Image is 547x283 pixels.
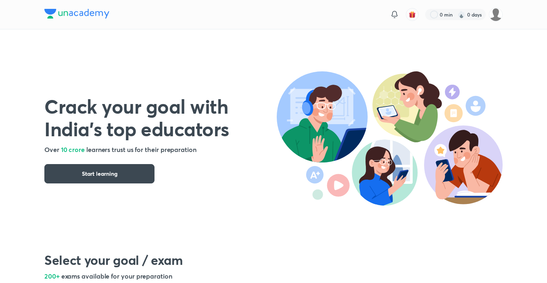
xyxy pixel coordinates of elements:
span: 10 crore [61,145,85,154]
span: Start learning [82,170,117,178]
img: streak [457,10,466,19]
h5: Over learners trust us for their preparation [44,145,277,154]
img: avatar [409,11,416,18]
a: Company Logo [44,9,109,21]
button: Start learning [44,164,154,183]
img: header [277,71,503,206]
h1: Crack your goal with India’s top educators [44,95,277,140]
h2: Select your goal / exam [44,252,503,268]
img: Company Logo [44,9,109,19]
span: exams available for your preparation [61,272,172,280]
h5: 200+ [44,271,503,281]
button: avatar [406,8,419,21]
img: Priyanshu chakraborty [489,8,503,21]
